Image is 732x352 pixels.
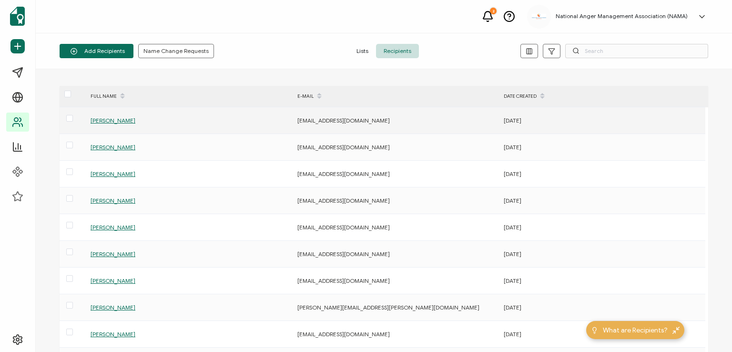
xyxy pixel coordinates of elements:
[293,88,499,104] div: E-MAIL
[297,117,390,124] span: [EMAIL_ADDRESS][DOMAIN_NAME]
[532,14,546,19] img: 3ca2817c-e862-47f7-b2ec-945eb25c4a6c.jpg
[603,325,668,335] span: What are Recipients?
[10,7,25,26] img: sertifier-logomark-colored.svg
[504,144,521,151] span: [DATE]
[504,197,521,204] span: [DATE]
[91,144,135,151] span: [PERSON_NAME]
[138,44,214,58] button: Name Change Requests
[91,331,135,338] span: [PERSON_NAME]
[297,170,390,177] span: [EMAIL_ADDRESS][DOMAIN_NAME]
[297,277,390,284] span: [EMAIL_ADDRESS][DOMAIN_NAME]
[91,170,135,177] span: [PERSON_NAME]
[297,304,479,311] span: [PERSON_NAME][EMAIL_ADDRESS][PERSON_NAME][DOMAIN_NAME]
[565,44,708,58] input: Search
[504,224,521,231] span: [DATE]
[504,170,521,177] span: [DATE]
[297,331,390,338] span: [EMAIL_ADDRESS][DOMAIN_NAME]
[91,277,135,284] span: [PERSON_NAME]
[297,224,390,231] span: [EMAIL_ADDRESS][DOMAIN_NAME]
[91,250,135,258] span: [PERSON_NAME]
[60,44,133,58] button: Add Recipients
[376,44,419,58] span: Recipients
[504,277,521,284] span: [DATE]
[504,331,521,338] span: [DATE]
[297,144,390,151] span: [EMAIL_ADDRESS][DOMAIN_NAME]
[504,250,521,258] span: [DATE]
[297,250,390,258] span: [EMAIL_ADDRESS][DOMAIN_NAME]
[91,224,135,231] span: [PERSON_NAME]
[91,304,135,311] span: [PERSON_NAME]
[684,306,732,352] iframe: Chat Widget
[349,44,376,58] span: Lists
[86,88,293,104] div: FULL NAME
[490,8,497,14] div: 2
[556,13,688,20] h5: National Anger Management Association (NAMA)
[504,117,521,124] span: [DATE]
[499,88,705,104] div: DATE CREATED
[91,117,135,124] span: [PERSON_NAME]
[91,197,135,204] span: [PERSON_NAME]
[143,48,209,54] span: Name Change Requests
[504,304,521,311] span: [DATE]
[672,327,680,334] img: minimize-icon.svg
[297,197,390,204] span: [EMAIL_ADDRESS][DOMAIN_NAME]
